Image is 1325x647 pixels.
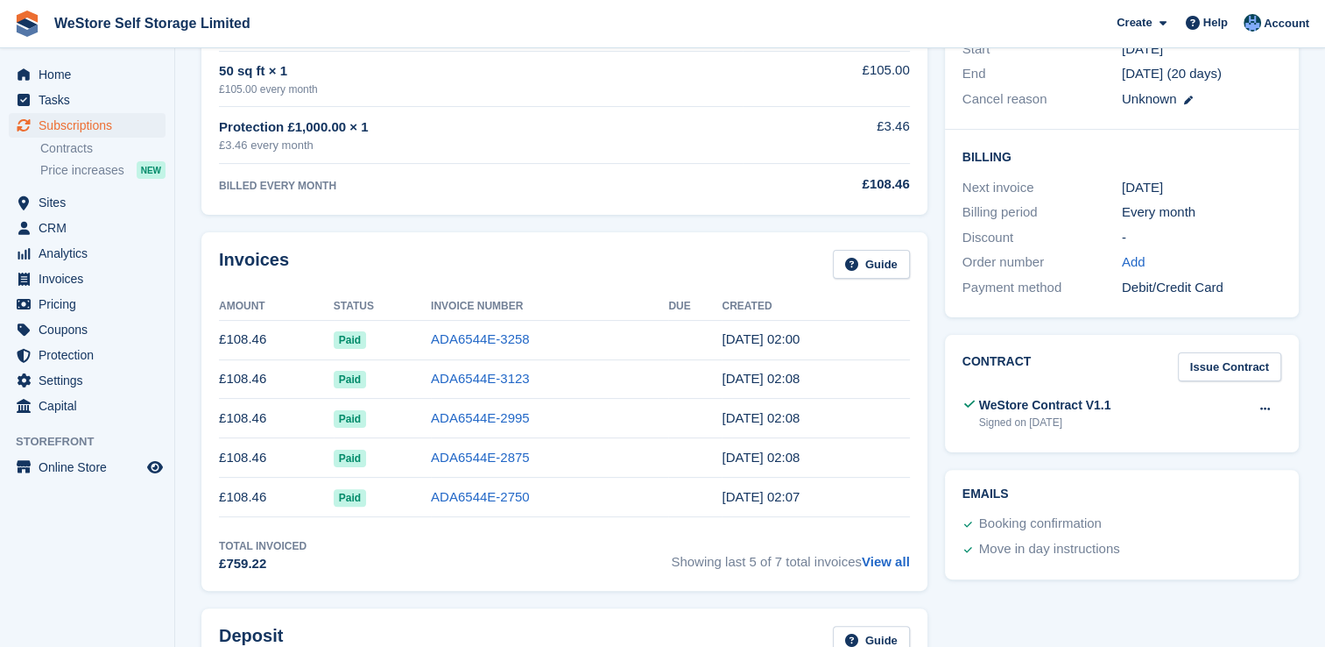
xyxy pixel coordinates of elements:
[219,178,743,194] div: BILLED EVERY MONTH
[1264,15,1309,32] span: Account
[334,450,366,467] span: Paid
[16,433,174,451] span: Storefront
[9,368,166,393] a: menu
[979,415,1111,430] div: Signed on [DATE]
[219,117,743,138] div: Protection £1,000.00 × 1
[9,88,166,112] a: menu
[743,107,909,164] td: £3.46
[219,293,334,321] th: Amount
[9,455,166,480] a: menu
[39,292,144,316] span: Pricing
[431,410,530,425] a: ADA6544E-2995
[1122,252,1145,273] a: Add
[431,331,530,346] a: ADA6544E-3258
[39,455,144,480] span: Online Store
[334,293,431,321] th: Status
[962,147,1281,165] h2: Billing
[219,250,289,279] h2: Invoices
[431,489,530,504] a: ADA6544E-2750
[14,11,40,37] img: stora-icon-8386f47178a22dfd0bd8f6a31ec36ba5ce8667c1dd55bd0f319d3a0aa187defe.svg
[39,267,144,291] span: Invoices
[219,320,334,359] td: £108.46
[334,489,366,507] span: Paid
[9,394,166,418] a: menu
[39,317,144,342] span: Coupons
[9,62,166,87] a: menu
[39,343,144,367] span: Protection
[1122,203,1281,223] div: Every month
[722,371,800,386] time: 2025-07-01 01:08:14 UTC
[962,278,1122,298] div: Payment method
[862,554,910,569] a: View all
[833,250,910,279] a: Guide
[9,241,166,266] a: menu
[722,293,909,321] th: Created
[219,554,307,574] div: £759.22
[219,538,307,554] div: Total Invoiced
[979,514,1102,535] div: Booking confirmation
[743,51,909,106] td: £105.00
[47,9,257,38] a: WeStore Self Storage Limited
[39,394,144,418] span: Capital
[39,62,144,87] span: Home
[219,438,334,478] td: £108.46
[1122,39,1163,60] time: 2025-02-01 01:00:00 UTC
[979,539,1120,560] div: Move in day instructions
[9,343,166,367] a: menu
[334,331,366,349] span: Paid
[219,478,334,517] td: £108.46
[1122,278,1281,298] div: Debit/Credit Card
[334,371,366,388] span: Paid
[137,161,166,179] div: NEW
[1178,352,1281,381] a: Issue Contract
[962,228,1122,248] div: Discount
[1122,66,1222,81] span: [DATE] (20 days)
[40,162,124,179] span: Price increases
[1203,14,1228,32] span: Help
[962,487,1281,501] h2: Emails
[39,113,144,138] span: Subscriptions
[743,174,909,195] div: £108.46
[9,190,166,215] a: menu
[1244,14,1261,32] img: Joanne Goff
[39,190,144,215] span: Sites
[1117,14,1152,32] span: Create
[962,178,1122,198] div: Next invoice
[722,410,800,425] time: 2025-06-01 01:08:00 UTC
[219,399,334,438] td: £108.46
[39,368,144,393] span: Settings
[219,61,743,82] div: 50 sq ft × 1
[962,64,1122,84] div: End
[962,203,1122,223] div: Billing period
[9,267,166,291] a: menu
[668,293,722,321] th: Due
[334,410,366,428] span: Paid
[9,317,166,342] a: menu
[962,89,1122,110] div: Cancel reason
[431,293,668,321] th: Invoice Number
[219,82,743,97] div: £105.00 every month
[722,331,800,346] time: 2025-08-01 01:00:47 UTC
[1122,91,1177,106] span: Unknown
[219,137,743,154] div: £3.46 every month
[144,457,166,478] a: Preview store
[9,292,166,316] a: menu
[962,352,1032,381] h2: Contract
[9,113,166,138] a: menu
[722,489,800,504] time: 2025-04-01 01:07:48 UTC
[39,88,144,112] span: Tasks
[671,538,909,574] span: Showing last 5 of 7 total invoices
[219,359,334,399] td: £108.46
[431,371,530,386] a: ADA6544E-3123
[40,140,166,157] a: Contracts
[39,241,144,266] span: Analytics
[979,396,1111,415] div: WeStore Contract V1.1
[962,39,1122,60] div: Start
[39,216,144,240] span: CRM
[431,450,530,465] a: ADA6544E-2875
[722,450,800,465] time: 2025-05-01 01:08:18 UTC
[1122,178,1281,198] div: [DATE]
[1122,228,1281,248] div: -
[9,216,166,240] a: menu
[962,252,1122,273] div: Order number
